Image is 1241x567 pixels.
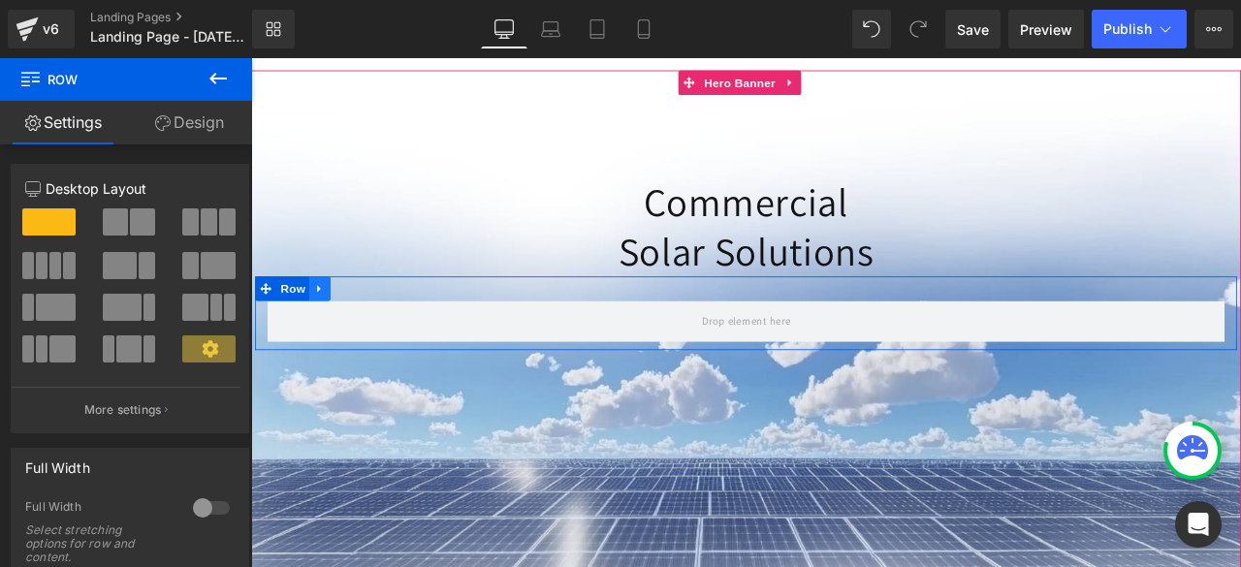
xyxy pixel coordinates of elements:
a: v6 [8,10,75,48]
div: Open Intercom Messenger [1175,501,1222,548]
a: Preview [1008,10,1084,48]
a: Tablet [574,10,620,48]
a: Design [126,101,252,144]
p: Desktop Layout [25,178,235,199]
button: Publish [1092,10,1187,48]
button: More settings [12,387,240,432]
a: Desktop [481,10,527,48]
p: More settings [84,401,162,419]
a: New Library [252,10,295,48]
a: Expand / Collapse [69,259,94,288]
span: Preview [1020,19,1072,40]
span: Publish [1103,21,1152,37]
a: Laptop [527,10,574,48]
span: Landing Page - [DATE] 13:53:24 [90,29,247,45]
button: Undo [852,10,891,48]
button: More [1194,10,1233,48]
div: Select stretching options for row and content. [25,523,171,564]
span: Hero Banner [532,15,626,44]
button: Redo [899,10,938,48]
span: Row [19,58,213,101]
a: Mobile [620,10,667,48]
a: Expand / Collapse [626,15,652,44]
span: Save [957,19,989,40]
div: Full Width [25,449,90,476]
span: Row [30,259,69,288]
div: Full Width [25,499,174,520]
a: Landing Pages [90,10,284,25]
div: v6 [39,16,63,42]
